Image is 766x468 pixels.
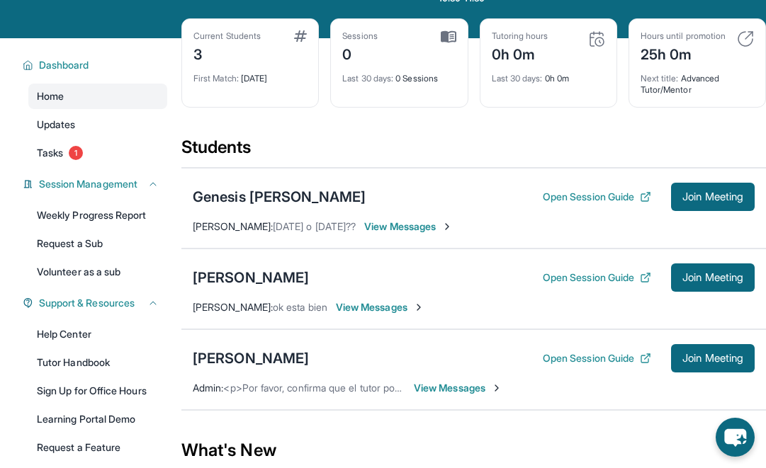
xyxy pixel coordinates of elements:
[492,64,605,84] div: 0h 0m
[294,30,307,42] img: card
[441,30,456,43] img: card
[193,30,261,42] div: Current Students
[671,263,755,292] button: Join Meeting
[39,58,89,72] span: Dashboard
[193,301,273,313] span: [PERSON_NAME] :
[28,112,167,137] a: Updates
[543,270,651,285] button: Open Session Guide
[491,382,502,394] img: Chevron-Right
[716,418,755,457] button: chat-button
[364,219,453,234] span: View Messages
[28,259,167,285] a: Volunteer as a sub
[492,30,548,42] div: Tutoring hours
[33,177,159,191] button: Session Management
[342,64,456,84] div: 0 Sessions
[39,296,135,310] span: Support & Resources
[492,73,543,84] span: Last 30 days :
[543,351,651,365] button: Open Session Guide
[273,301,327,313] span: ok esta bien
[37,89,64,103] span: Home
[37,146,63,160] span: Tasks
[193,382,223,394] span: Admin :
[641,73,679,84] span: Next title :
[273,220,356,232] span: [DATE] o [DATE]??
[28,350,167,375] a: Tutor Handbook
[682,354,743,363] span: Join Meeting
[682,273,743,282] span: Join Meeting
[193,42,261,64] div: 3
[671,183,755,211] button: Join Meeting
[588,30,605,47] img: card
[414,381,502,395] span: View Messages
[28,140,167,166] a: Tasks1
[193,220,273,232] span: [PERSON_NAME] :
[223,382,748,394] span: <p>Por favor, confirma que el tutor podrá asistir a tu primera hora de reunión asignada antes de ...
[641,64,754,96] div: Advanced Tutor/Mentor
[492,42,548,64] div: 0h 0m
[28,84,167,109] a: Home
[33,58,159,72] button: Dashboard
[682,193,743,201] span: Join Meeting
[28,231,167,256] a: Request a Sub
[193,187,366,207] div: Genesis [PERSON_NAME]
[342,42,378,64] div: 0
[641,30,726,42] div: Hours until promotion
[28,435,167,460] a: Request a Feature
[737,30,754,47] img: card
[336,300,424,314] span: View Messages
[37,118,76,132] span: Updates
[33,296,159,310] button: Support & Resources
[69,146,83,160] span: 1
[342,30,378,42] div: Sessions
[441,221,453,232] img: Chevron-Right
[671,344,755,372] button: Join Meeting
[181,136,766,167] div: Students
[28,378,167,404] a: Sign Up for Office Hours
[193,73,239,84] span: First Match :
[342,73,393,84] span: Last 30 days :
[28,202,167,228] a: Weekly Progress Report
[28,406,167,432] a: Learning Portal Demo
[543,190,651,204] button: Open Session Guide
[193,348,309,368] div: [PERSON_NAME]
[39,177,137,191] span: Session Management
[193,64,307,84] div: [DATE]
[641,42,726,64] div: 25h 0m
[413,302,424,313] img: Chevron-Right
[28,321,167,347] a: Help Center
[193,268,309,287] div: [PERSON_NAME]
